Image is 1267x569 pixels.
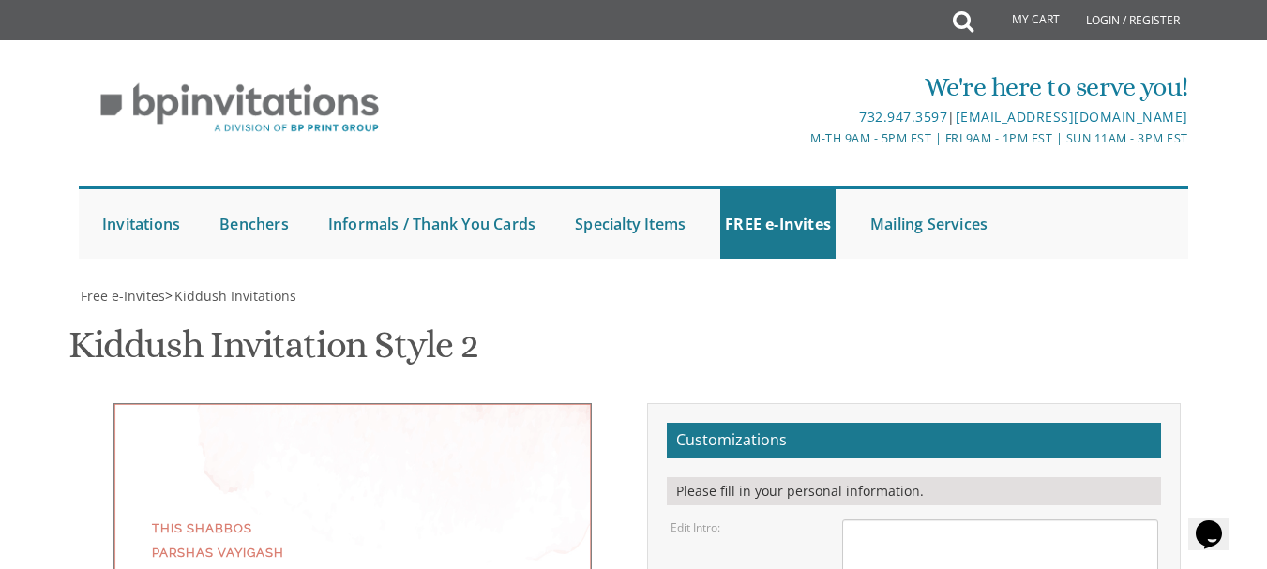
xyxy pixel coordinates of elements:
img: BP Invitation Loft [79,69,400,147]
h2: Customizations [667,423,1161,458]
h1: Kiddush Invitation Style 2 [68,324,478,380]
a: Free e-Invites [79,287,165,305]
a: 732.947.3597 [859,108,947,126]
a: Invitations [98,189,185,259]
div: We're here to serve you! [449,68,1188,106]
a: Informals / Thank You Cards [324,189,540,259]
div: Please fill in your personal information. [667,477,1161,505]
span: Kiddush Invitations [174,287,296,305]
a: My Cart [972,2,1073,39]
a: Kiddush Invitations [173,287,296,305]
div: | [449,106,1188,128]
a: Specialty Items [570,189,690,259]
label: Edit Intro: [671,519,720,535]
span: > [165,287,296,305]
div: M-Th 9am - 5pm EST | Fri 9am - 1pm EST | Sun 11am - 3pm EST [449,128,1188,148]
a: Mailing Services [866,189,992,259]
iframe: chat widget [1188,494,1248,550]
a: [EMAIL_ADDRESS][DOMAIN_NAME] [956,108,1188,126]
span: Free e-Invites [81,287,165,305]
a: FREE e-Invites [720,189,836,259]
a: Benchers [215,189,294,259]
